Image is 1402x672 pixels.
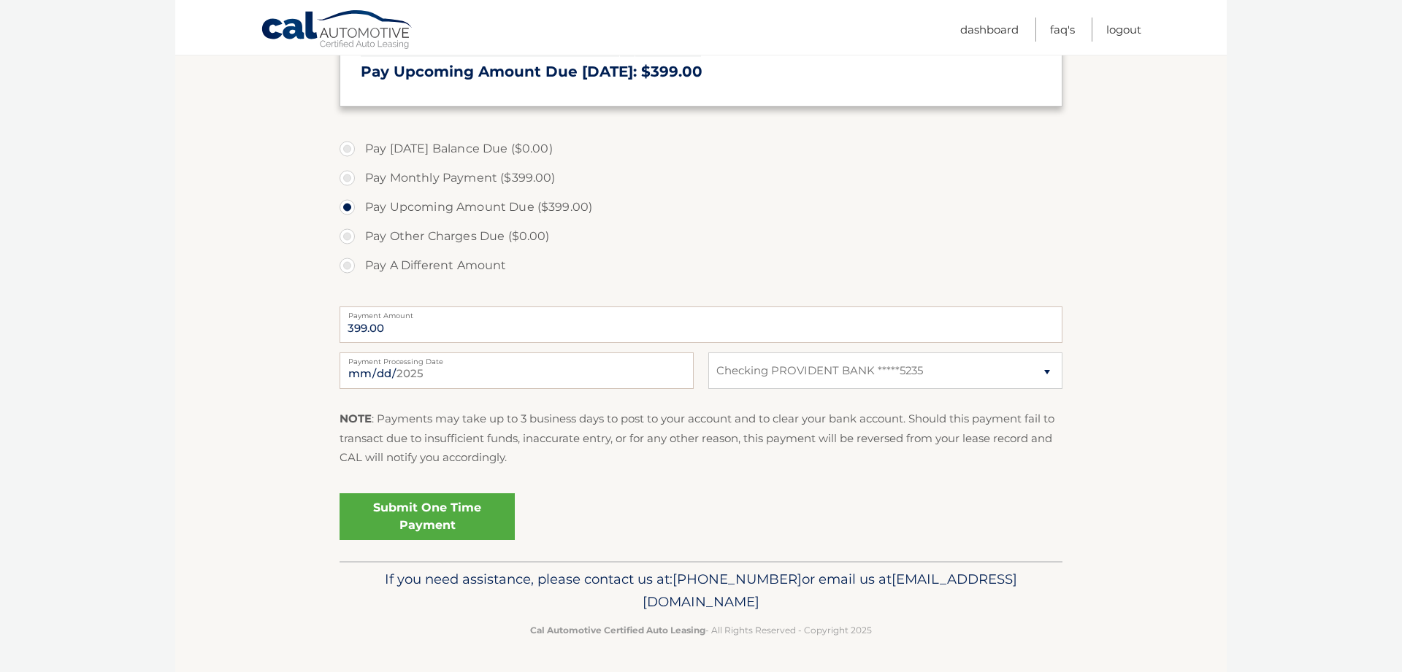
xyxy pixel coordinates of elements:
[349,568,1053,614] p: If you need assistance, please contact us at: or email us at
[349,622,1053,638] p: - All Rights Reserved - Copyright 2025
[340,134,1062,163] label: Pay [DATE] Balance Due ($0.00)
[960,18,1019,42] a: Dashboard
[361,63,1041,81] h3: Pay Upcoming Amount Due [DATE]: $399.00
[340,412,372,425] strong: NOTE
[340,352,694,389] input: Payment Date
[340,193,1062,222] label: Pay Upcoming Amount Due ($399.00)
[340,163,1062,193] label: Pay Monthly Payment ($399.00)
[340,251,1062,280] label: Pay A Different Amount
[340,352,694,364] label: Payment Processing Date
[1050,18,1075,42] a: FAQ's
[340,222,1062,251] label: Pay Other Charges Due ($0.00)
[340,493,515,540] a: Submit One Time Payment
[340,306,1062,318] label: Payment Amount
[340,306,1062,343] input: Payment Amount
[1106,18,1141,42] a: Logout
[673,571,802,587] span: [PHONE_NUMBER]
[261,9,414,52] a: Cal Automotive
[530,625,705,636] strong: Cal Automotive Certified Auto Leasing
[340,409,1062,467] p: : Payments may take up to 3 business days to post to your account and to clear your bank account....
